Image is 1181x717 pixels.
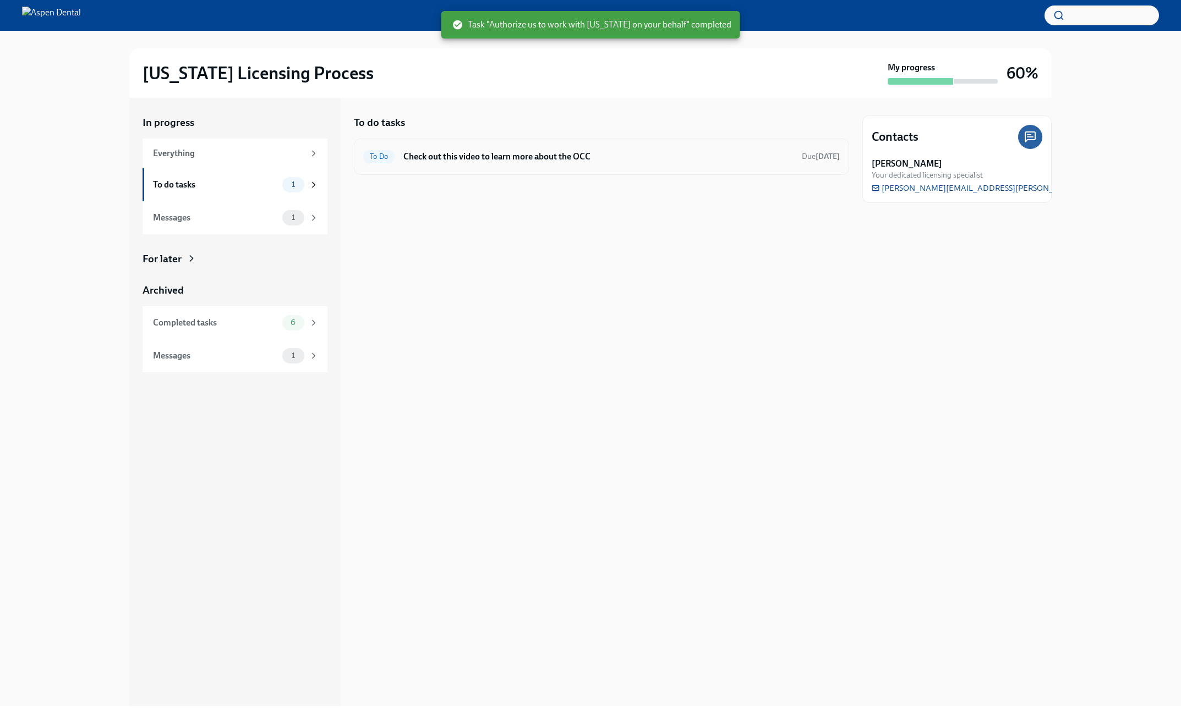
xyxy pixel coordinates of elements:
h6: Check out this video to learn more about the OCC [403,151,793,163]
h3: 60% [1007,63,1038,83]
span: To Do [363,152,395,161]
a: Archived [143,283,327,297]
a: In progress [143,115,327,130]
span: Due [802,152,840,161]
span: 6 [284,318,302,327]
a: Everything [143,139,327,168]
a: [PERSON_NAME][EMAIL_ADDRESS][PERSON_NAME][DOMAIN_NAME] [872,183,1146,194]
a: To do tasks1 [143,168,327,201]
span: 1 [285,213,302,222]
h2: [US_STATE] Licensing Process [143,62,374,84]
div: Messages [153,350,278,362]
div: Everything [153,147,304,159]
h5: To do tasks [354,115,405,130]
a: For later [143,252,327,266]
strong: [DATE] [816,152,840,161]
strong: My progress [888,62,935,74]
div: To do tasks [153,179,278,191]
a: To DoCheck out this video to learn more about the OCCDue[DATE] [363,148,840,166]
a: Messages1 [143,201,327,234]
span: October 19th, 2025 13:00 [802,151,840,162]
a: Completed tasks6 [143,306,327,339]
div: Completed tasks [153,317,278,329]
span: 1 [285,351,302,360]
div: For later [143,252,182,266]
span: 1 [285,180,302,189]
a: Messages1 [143,339,327,372]
strong: [PERSON_NAME] [872,158,942,170]
div: Messages [153,212,278,224]
span: Your dedicated licensing specialist [872,170,983,180]
h4: Contacts [872,129,918,145]
span: Task "Authorize us to work with [US_STATE] on your behalf" completed [452,19,731,31]
img: Aspen Dental [22,7,81,24]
